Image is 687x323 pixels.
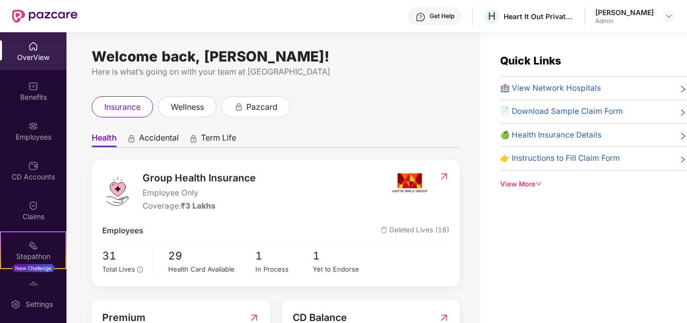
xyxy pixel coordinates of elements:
[439,171,449,181] img: RedirectIcon
[143,170,256,186] span: Group Health Insurance
[381,225,449,237] span: Deleted Lives (16)
[92,133,117,147] span: Health
[127,134,136,143] div: animation
[102,176,132,207] img: logo
[500,152,620,164] span: 👉 Instructions to Fill Claim Form
[171,101,204,113] span: wellness
[679,107,687,117] span: right
[246,101,278,113] span: pazcard
[1,251,65,262] div: Stepathon
[500,179,687,189] div: View More
[500,105,623,117] span: 📄 Download Sample Claim Form
[255,247,313,264] span: 1
[28,121,38,131] img: svg+xml;base64,PHN2ZyBpZD0iRW1wbG95ZWVzIiB4bWxucz0iaHR0cDovL3d3dy53My5vcmcvMjAwMC9zdmciIHdpZHRoPS...
[92,66,460,78] div: Here is what’s going on with your team at [GEOGRAPHIC_DATA]
[102,265,135,273] span: Total Lives
[12,10,78,23] img: New Pazcare Logo
[28,161,38,171] img: svg+xml;base64,PHN2ZyBpZD0iQ0RfQWNjb3VudHMiIGRhdGEtbmFtZT0iQ0QgQWNjb3VudHMiIHhtbG5zPSJodHRwOi8vd3...
[28,41,38,51] img: svg+xml;base64,PHN2ZyBpZD0iSG9tZSIgeG1sbnM9Imh0dHA6Ly93d3cudzMub3JnLzIwMDAvc3ZnIiB3aWR0aD0iMjAiIG...
[679,84,687,94] span: right
[143,200,256,212] div: Coverage:
[234,102,243,111] div: animation
[168,247,255,264] span: 29
[535,180,542,187] span: down
[500,82,601,94] span: 🏥 View Network Hospitals
[28,280,38,290] img: svg+xml;base64,PHN2ZyBpZD0iRW5kb3JzZW1lbnRzIiB4bWxucz0iaHR0cDovL3d3dy53My5vcmcvMjAwMC9zdmciIHdpZH...
[430,12,454,20] div: Get Help
[189,134,198,143] div: animation
[500,129,601,141] span: 🍏 Health Insurance Details
[11,299,21,309] img: svg+xml;base64,PHN2ZyBpZD0iU2V0dGluZy0yMHgyMCIgeG1sbnM9Imh0dHA6Ly93d3cudzMub3JnLzIwMDAvc3ZnIiB3aW...
[665,12,673,20] img: svg+xml;base64,PHN2ZyBpZD0iRHJvcGRvd24tMzJ4MzIiIHhtbG5zPSJodHRwOi8vd3d3LnczLm9yZy8yMDAwL3N2ZyIgd2...
[381,227,387,233] img: deleteIcon
[12,264,54,272] div: New Challenge
[104,101,141,113] span: insurance
[500,54,561,67] span: Quick Links
[28,201,38,211] img: svg+xml;base64,PHN2ZyBpZD0iQ2xhaW0iIHhtbG5zPSJodHRwOi8vd3d3LnczLm9yZy8yMDAwL3N2ZyIgd2lkdGg9IjIwIi...
[313,264,371,275] div: Yet to Endorse
[102,225,144,237] span: Employees
[28,81,38,91] img: svg+xml;base64,PHN2ZyBpZD0iQmVuZWZpdHMiIHhtbG5zPSJodHRwOi8vd3d3LnczLm9yZy8yMDAwL3N2ZyIgd2lkdGg9Ij...
[28,240,38,250] img: svg+xml;base64,PHN2ZyB4bWxucz0iaHR0cDovL3d3dy53My5vcmcvMjAwMC9zdmciIHdpZHRoPSIyMSIgaGVpZ2h0PSIyMC...
[139,133,179,147] span: Accidental
[313,247,371,264] span: 1
[143,187,256,199] span: Employee Only
[92,52,460,60] div: Welcome back, [PERSON_NAME]!
[137,267,143,273] span: info-circle
[391,170,429,196] img: insurerIcon
[679,154,687,164] span: right
[595,17,654,25] div: Admin
[416,12,426,22] img: svg+xml;base64,PHN2ZyBpZD0iSGVscC0zMngzMiIgeG1sbnM9Imh0dHA6Ly93d3cudzMub3JnLzIwMDAvc3ZnIiB3aWR0aD...
[488,10,496,22] span: H
[255,264,313,275] div: In Process
[679,131,687,141] span: right
[595,8,654,17] div: [PERSON_NAME]
[181,201,216,211] span: ₹3 Lakhs
[102,247,146,264] span: 31
[504,12,574,21] div: Heart It Out Private Limited
[201,133,236,147] span: Term Life
[23,299,56,309] div: Settings
[168,264,255,275] div: Health Card Available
